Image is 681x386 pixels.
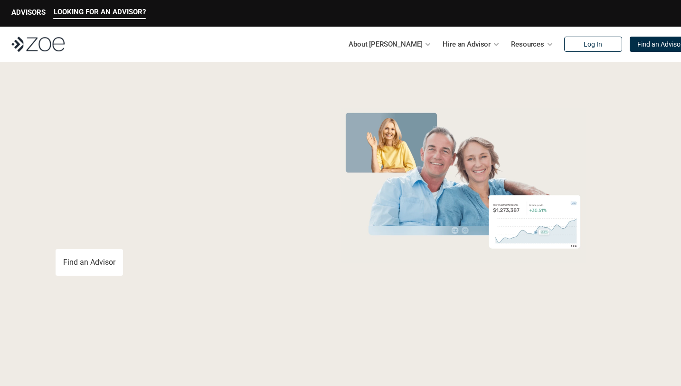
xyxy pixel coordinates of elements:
[63,258,115,267] p: Find an Advisor
[511,37,544,51] p: Resources
[54,8,146,16] p: LOOKING FOR AN ADVISOR?
[443,37,491,51] p: Hire an Advisor
[564,37,622,52] a: Log In
[584,40,602,48] p: Log In
[56,215,301,238] p: You deserve an advisor you can trust. [PERSON_NAME], hire, and invest with vetted, fiduciary, fin...
[349,37,422,51] p: About [PERSON_NAME]
[56,249,123,276] a: Find an Advisor
[56,105,267,142] span: Grow Your Wealth
[11,8,46,17] p: ADVISORS
[331,269,595,274] em: The information in the visuals above is for illustrative purposes only and does not represent an ...
[56,137,247,205] span: with a Financial Advisor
